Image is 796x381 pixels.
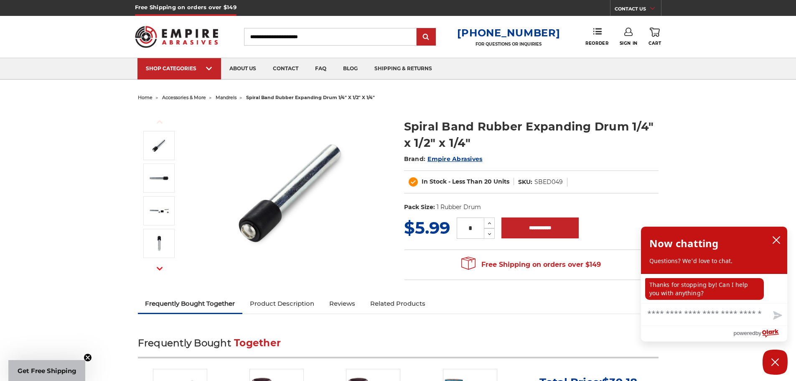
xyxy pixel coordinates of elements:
[645,278,764,300] p: Thanks for stopping by! Can I help you with anything?
[770,234,783,246] button: close chatbox
[216,95,237,100] a: mandrels
[534,178,563,187] dd: SBED049
[335,58,366,79] a: blog
[404,118,659,151] h1: Spiral Band Rubber Expanding Drum 1/4" x 1/2" x 1/4"
[648,28,661,46] a: Cart
[150,113,170,131] button: Previous
[461,256,601,273] span: Free Shipping on orders over $149
[149,135,170,156] img: Angled view of a rubber drum adapter for die grinders, designed for a snug fit with abrasive spir...
[418,29,435,46] input: Submit
[404,155,426,163] span: Brand:
[149,233,170,254] img: Rubber expanding drum with shank adapter, ideal for high RPM use with power drills or die grinders.
[620,41,638,46] span: Sign In
[648,41,661,46] span: Cart
[755,328,761,338] span: by
[138,337,231,349] span: Frequently Bought
[84,353,92,362] button: Close teaser
[404,203,435,212] dt: Pack Size:
[150,260,170,278] button: Next
[162,95,206,100] a: accessories & more
[585,28,608,46] a: Reorder
[457,27,560,39] a: [PHONE_NUMBER]
[307,58,335,79] a: faq
[641,274,787,303] div: chat
[138,95,153,100] a: home
[641,226,788,342] div: olark chatbox
[221,58,264,79] a: about us
[649,257,779,265] p: Questions? We'd love to chat.
[146,65,213,72] div: SHOP CATEGORIES
[149,168,170,189] img: Shank detail of Empire Abrasives' 3/8 inch x 1/2 inch x 1/4 inch rubber drum for precise spiral b...
[448,178,483,185] span: - Less Than
[366,58,440,79] a: shipping & returns
[422,178,447,185] span: In Stock
[766,306,787,325] button: Send message
[733,328,755,338] span: powered
[427,155,482,163] a: Empire Abrasives
[135,20,219,53] img: Empire Abrasives
[18,367,76,375] span: Get Free Shipping
[763,350,788,375] button: Close Chatbox
[209,110,376,277] img: Angled view of a rubber drum adapter for die grinders, designed for a snug fit with abrasive spir...
[234,337,281,349] span: Together
[149,200,170,221] img: Rubber expanding drum adapter parts suitable for a variety of spiral bands, ensuring a tight hold...
[585,41,608,46] span: Reorder
[8,360,85,381] div: Get Free ShippingClose teaser
[518,178,532,187] dt: SKU:
[246,95,375,100] span: spiral band rubber expanding drum 1/4" x 1/2" x 1/4"
[484,178,492,185] span: 20
[264,58,307,79] a: contact
[493,178,509,185] span: Units
[242,294,322,313] a: Product Description
[404,217,450,238] span: $5.99
[649,235,718,252] h2: Now chatting
[437,203,481,212] dd: 1 Rubber Drum
[322,294,363,313] a: Reviews
[457,41,560,47] p: FOR QUESTIONS OR INQUIRIES
[615,4,661,16] a: CONTACT US
[138,294,243,313] a: Frequently Bought Together
[363,294,433,313] a: Related Products
[733,326,787,341] a: Powered by Olark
